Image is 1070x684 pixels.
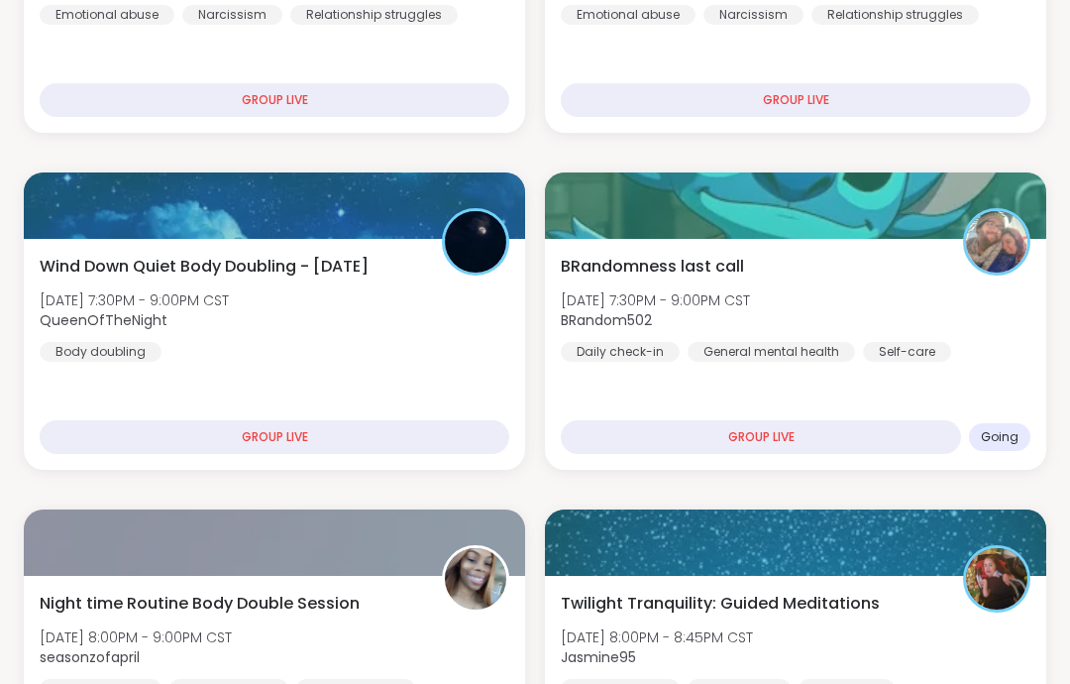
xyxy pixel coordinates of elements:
div: Body doubling [40,342,161,362]
img: BRandom502 [966,211,1027,273]
div: GROUP LIVE [40,83,509,117]
img: QueenOfTheNight [445,211,506,273]
b: BRandom502 [561,310,652,330]
div: Self-care [863,342,951,362]
b: Jasmine95 [561,647,636,667]
div: General mental health [688,342,855,362]
span: Wind Down Quiet Body Doubling - [DATE] [40,255,369,279]
span: BRandomness last call [561,255,744,279]
div: GROUP LIVE [40,420,509,454]
b: QueenOfTheNight [40,310,167,330]
img: Jasmine95 [966,548,1027,610]
div: Emotional abuse [561,5,695,25]
span: [DATE] 8:00PM - 9:00PM CST [40,627,232,647]
div: Relationship struggles [290,5,458,25]
div: GROUP LIVE [561,420,961,454]
span: Twilight Tranquility: Guided Meditations [561,592,880,616]
span: [DATE] 7:30PM - 9:00PM CST [40,290,229,310]
div: Narcissism [182,5,282,25]
div: GROUP LIVE [561,83,1030,117]
div: Emotional abuse [40,5,174,25]
b: seasonzofapril [40,647,140,667]
img: seasonzofapril [445,548,506,610]
span: Night time Routine Body Double Session [40,592,360,616]
div: Daily check-in [561,342,680,362]
span: Going [981,429,1018,445]
span: [DATE] 8:00PM - 8:45PM CST [561,627,753,647]
div: Narcissism [703,5,803,25]
div: Relationship struggles [811,5,979,25]
span: [DATE] 7:30PM - 9:00PM CST [561,290,750,310]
